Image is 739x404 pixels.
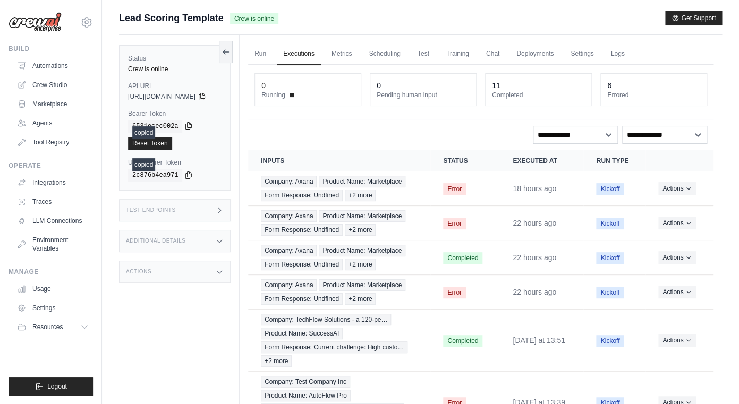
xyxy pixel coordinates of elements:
[658,286,696,298] button: Actions for execution
[665,11,722,25] button: Get Support
[9,12,62,32] img: Logo
[128,109,222,118] label: Bearer Token
[377,80,381,91] div: 0
[658,182,696,195] button: Actions for execution
[13,174,93,191] a: Integrations
[128,158,222,167] label: User Bearer Token
[604,43,631,65] a: Logs
[492,80,500,91] div: 11
[658,217,696,229] button: Actions for execution
[126,207,176,213] h3: Test Endpoints
[128,92,196,101] span: [URL][DOMAIN_NAME]
[513,253,556,262] time: August 30, 2025 at 14:22 CEST
[500,150,583,171] th: Executed at
[513,219,556,227] time: August 30, 2025 at 14:46 CEST
[443,287,466,298] span: Error
[658,334,696,347] button: Actions for execution
[440,43,475,65] a: Training
[319,279,405,291] span: Product Name: Marketplace
[480,43,506,65] a: Chat
[261,259,343,270] span: Form Response: Undfined
[128,169,182,182] code: 2c876b4ea971
[261,80,266,91] div: 0
[377,91,470,99] dt: Pending human input
[126,269,151,275] h3: Actions
[261,190,343,201] span: Form Response: Undfined
[13,76,93,93] a: Crew Studio
[261,176,317,187] span: Company: Axana
[443,218,466,229] span: Error
[362,43,406,65] a: Scheduling
[261,245,317,256] span: Company: Axana
[230,13,278,24] span: Crew is online
[13,280,93,297] a: Usage
[596,287,624,298] span: Kickoff
[319,176,405,187] span: Product Name: Marketplace
[345,224,376,236] span: +2 more
[510,43,560,65] a: Deployments
[132,158,155,171] div: copied
[261,224,343,236] span: Form Response: Undfined
[658,251,696,264] button: Actions for execution
[9,268,93,276] div: Manage
[9,161,93,170] div: Operate
[132,126,155,139] div: copied
[261,210,418,236] a: View execution details for Company
[248,43,273,65] a: Run
[261,91,285,99] span: Running
[261,390,351,401] span: Product Name: AutoFlow Pro
[596,183,624,195] span: Kickoff
[686,353,739,404] iframe: Chat Widget
[13,231,93,257] a: Environment Variables
[513,336,565,345] time: August 28, 2025 at 13:51 CEST
[345,259,376,270] span: +2 more
[277,43,321,65] a: Executions
[128,54,222,63] label: Status
[32,323,63,331] span: Resources
[248,150,430,171] th: Inputs
[607,91,700,99] dt: Errored
[13,193,93,210] a: Traces
[128,137,172,150] a: Reset Token
[261,314,418,367] a: View execution details for Company
[564,43,600,65] a: Settings
[443,183,466,195] span: Error
[13,212,93,229] a: LLM Connections
[596,335,624,347] span: Kickoff
[596,218,624,229] span: Kickoff
[261,376,350,388] span: Company: Test Company Inc
[325,43,359,65] a: Metrics
[128,120,182,133] code: 6531ecec002a
[411,43,436,65] a: Test
[261,245,418,270] a: View execution details for Company
[513,288,556,296] time: August 30, 2025 at 14:12 CEST
[261,355,292,367] span: +2 more
[13,115,93,132] a: Agents
[345,293,376,305] span: +2 more
[583,150,645,171] th: Run Type
[261,341,407,353] span: Form Response: Current challenge: High custo…
[13,57,93,74] a: Automations
[261,293,343,305] span: Form Response: Undfined
[13,134,93,151] a: Tool Registry
[261,328,343,339] span: Product Name: SuccessAI
[126,238,185,244] h3: Additional Details
[607,80,611,91] div: 6
[319,245,405,256] span: Product Name: Marketplace
[443,252,482,264] span: Completed
[9,45,93,53] div: Build
[261,210,317,222] span: Company: Axana
[345,190,376,201] span: +2 more
[261,314,391,325] span: Company: TechFlow Solutions - a 120-pe…
[492,91,585,99] dt: Completed
[261,279,418,305] a: View execution details for Company
[13,299,93,316] a: Settings
[513,184,556,193] time: August 30, 2025 at 18:41 CEST
[47,382,67,391] span: Logout
[9,377,93,396] button: Logout
[443,335,482,347] span: Completed
[430,150,500,171] th: Status
[596,252,624,264] span: Kickoff
[128,65,222,73] div: Crew is online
